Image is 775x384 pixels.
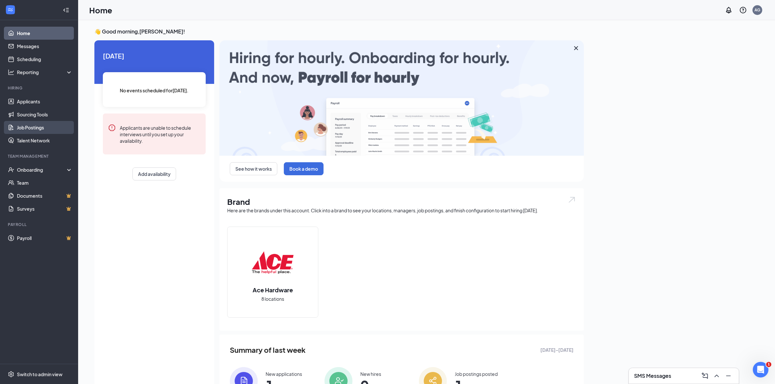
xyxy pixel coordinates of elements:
[132,167,176,180] button: Add availability
[108,124,116,132] svg: Error
[252,242,294,283] img: Ace Hardware
[103,51,206,61] span: [DATE]
[17,232,73,245] a: PayrollCrown
[701,372,709,380] svg: ComposeMessage
[8,371,14,377] svg: Settings
[17,202,73,215] a: SurveysCrown
[230,162,277,175] button: See how it works
[634,372,671,379] h3: SMS Messages
[246,286,299,294] h2: Ace Hardware
[94,28,584,35] h3: 👋 Good morning, [PERSON_NAME] !
[284,162,324,175] button: Book a demo
[120,124,201,144] div: Applicants are unable to schedule interviews until you set up your availability.
[261,295,284,302] span: 8 locations
[17,371,62,377] div: Switch to admin view
[8,222,71,227] div: Payroll
[17,69,73,75] div: Reporting
[266,371,302,377] div: New applications
[17,27,73,40] a: Home
[572,44,580,52] svg: Cross
[713,372,721,380] svg: ChevronUp
[89,5,112,16] h1: Home
[17,40,73,53] a: Messages
[540,346,574,353] span: [DATE] - [DATE]
[227,207,576,214] div: Here are the brands under this account. Click into a brand to see your locations, managers, job p...
[17,189,73,202] a: DocumentsCrown
[766,362,771,367] span: 1
[17,166,67,173] div: Onboarding
[17,176,73,189] a: Team
[120,87,189,94] span: No events scheduled for [DATE] .
[227,196,576,207] h1: Brand
[17,108,73,121] a: Sourcing Tools
[725,6,733,14] svg: Notifications
[17,134,73,147] a: Talent Network
[723,371,734,381] button: Minimize
[568,196,576,204] img: open.6027fd2a22e1237b5b06.svg
[7,7,14,13] svg: WorkstreamLogo
[753,362,768,377] iframe: Intercom live chat
[739,6,747,14] svg: QuestionInfo
[63,7,69,13] svg: Collapse
[17,53,73,66] a: Scheduling
[219,40,584,156] img: payroll-large.gif
[17,121,73,134] a: Job Postings
[700,371,710,381] button: ComposeMessage
[725,372,732,380] svg: Minimize
[8,166,14,173] svg: UserCheck
[712,371,722,381] button: ChevronUp
[455,371,498,377] div: Job postings posted
[754,7,760,13] div: AG
[230,344,306,356] span: Summary of last week
[17,95,73,108] a: Applicants
[8,85,71,91] div: Hiring
[360,371,381,377] div: New hires
[8,69,14,75] svg: Analysis
[8,153,71,159] div: Team Management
